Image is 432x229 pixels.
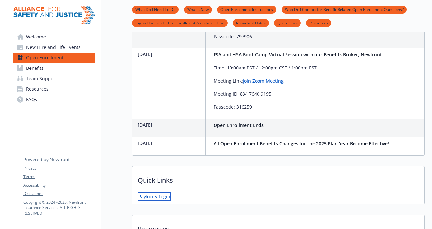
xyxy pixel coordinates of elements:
[217,6,276,12] a: Open Enrollment Instructions
[13,32,95,42] a: Welcome
[13,84,95,94] a: Resources
[26,94,37,105] span: FAQs
[274,20,301,26] a: Quick Links
[26,63,44,73] span: Benefits
[138,140,203,146] p: [DATE]
[23,174,95,180] a: Terms
[23,165,95,171] a: Privacy
[26,42,81,53] span: New Hire and Life Events
[26,32,46,42] span: Welcome
[26,84,49,94] span: Resources
[23,182,95,188] a: Accessibility
[214,33,367,40] p: Passcode: 797906
[214,90,383,98] p: Meeting ID: 834 7640 9195
[214,64,383,72] p: Time: 10:00am PST / 12:00pm CST / 1:00pm EST
[23,191,95,197] a: Disclaimer
[132,20,228,26] a: Cigna One Guide: Pre-Enrollment Assistance Line
[13,94,95,105] a: FAQs
[26,73,57,84] span: Team Support
[138,121,203,128] p: [DATE]
[132,166,424,191] p: Quick Links
[138,51,203,58] p: [DATE]
[214,77,383,85] p: Meeting Link:
[214,103,383,111] p: Passcode: 316259
[306,20,331,26] a: Resources
[243,78,284,84] a: Join Zoom Meeting
[138,192,171,201] a: Paylocity Login
[13,53,95,63] a: Open Enrollment
[132,6,179,12] a: What Do I Need To Do
[13,63,95,73] a: Benefits
[233,20,269,26] a: Important Dates
[282,6,407,12] a: Who Do I Contact for Benefit-Related Open Enrollment Questions?
[23,199,95,216] p: Copyright © 2024 - 2025 , Newfront Insurance Services, ALL RIGHTS RESERVED
[214,122,264,128] strong: Open Enrollment Ends
[26,53,63,63] span: Open Enrollment
[184,6,212,12] a: What's New
[214,52,383,58] strong: FSA and HSA Boot Camp Virtual Session with our Benefits Broker, Newfront.
[13,42,95,53] a: New Hire and Life Events
[214,140,389,146] strong: All Open Enrollment Benefits Changes for the 2025 Plan Year Become Effective!
[13,73,95,84] a: Team Support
